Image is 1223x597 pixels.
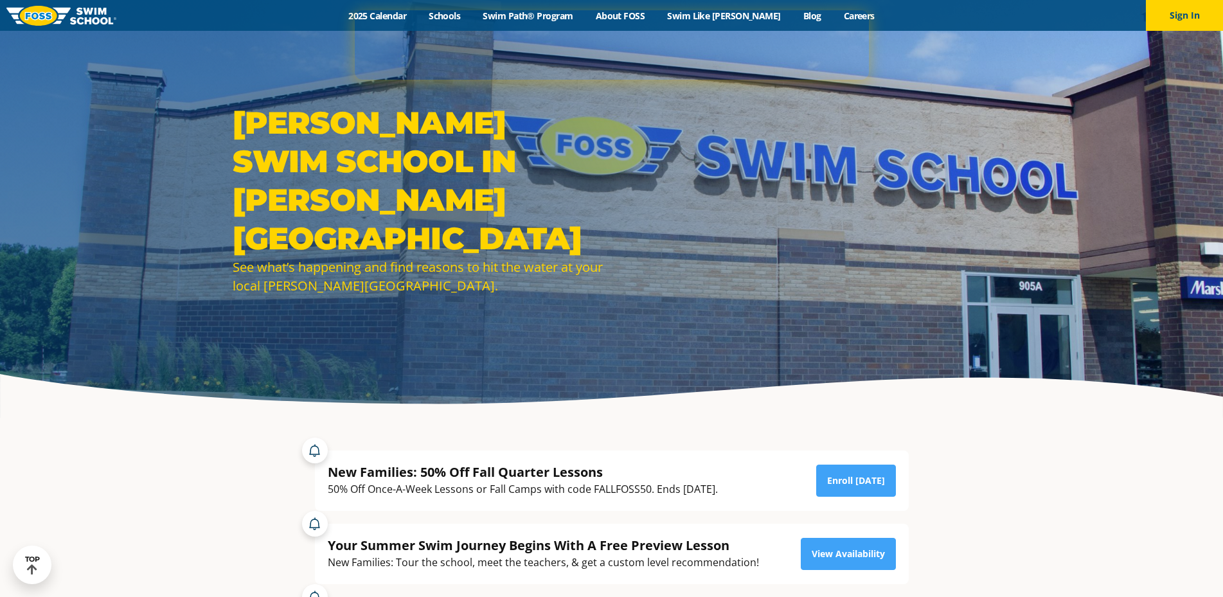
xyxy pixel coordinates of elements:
[233,258,605,295] div: See what’s happening and find reasons to hit the water at your local [PERSON_NAME][GEOGRAPHIC_DATA].
[6,6,116,26] img: FOSS Swim School Logo
[328,463,718,481] div: New Families: 50% Off Fall Quarter Lessons
[472,10,584,22] a: Swim Path® Program
[1179,553,1210,584] iframe: Intercom live chat
[801,538,896,570] a: View Availability
[418,10,472,22] a: Schools
[792,10,832,22] a: Blog
[328,554,759,571] div: New Families: Tour the school, meet the teachers, & get a custom level recommendation!
[816,465,896,497] a: Enroll [DATE]
[25,555,40,575] div: TOP
[328,481,718,498] div: 50% Off Once-A-Week Lessons or Fall Camps with code FALLFOSS50. Ends [DATE].
[337,10,418,22] a: 2025 Calendar
[355,10,869,80] iframe: Intercom live chat banner
[233,103,605,258] h1: [PERSON_NAME] Swim School in [PERSON_NAME][GEOGRAPHIC_DATA]
[832,10,886,22] a: Careers
[328,537,759,554] div: Your Summer Swim Journey Begins With A Free Preview Lesson
[584,10,656,22] a: About FOSS
[656,10,792,22] a: Swim Like [PERSON_NAME]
